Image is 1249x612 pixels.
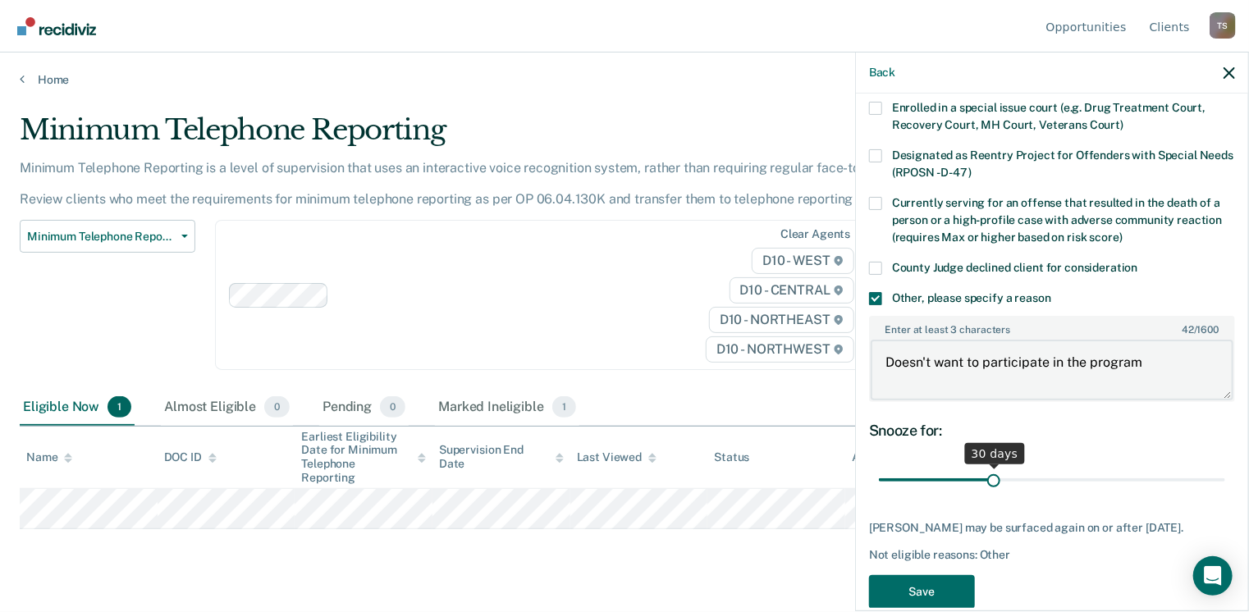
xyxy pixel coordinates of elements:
[17,17,96,35] img: Recidiviz
[965,443,1025,464] div: 30 days
[20,72,1229,87] a: Home
[20,160,950,207] p: Minimum Telephone Reporting is a level of supervision that uses an interactive voice recognition ...
[1210,12,1236,39] div: T S
[871,340,1233,400] textarea: Doesn't want to participate in the program
[1210,12,1236,39] button: Profile dropdown button
[108,396,131,418] span: 1
[709,307,853,333] span: D10 - NORTHEAST
[869,575,975,609] button: Save
[869,548,1235,562] div: Not eligible reasons: Other
[892,196,1222,244] span: Currently serving for an offense that resulted in the death of a person or a high-profile case wi...
[752,248,853,274] span: D10 - WEST
[301,430,426,485] div: Earliest Eligibility Date for Minimum Telephone Reporting
[1182,324,1194,336] span: 42
[264,396,290,418] span: 0
[869,521,1235,535] div: [PERSON_NAME] may be surfaced again on or after [DATE].
[161,390,293,426] div: Almost Eligible
[439,443,564,471] div: Supervision End Date
[319,390,409,426] div: Pending
[871,317,1233,336] label: Enter at least 3 characters
[892,101,1206,131] span: Enrolled in a special issue court (e.g. Drug Treatment Court, Recovery Court, MH Court, Veterans ...
[577,450,657,464] div: Last Viewed
[869,422,1235,440] div: Snooze for:
[892,148,1233,179] span: Designated as Reentry Project for Offenders with Special Needs (RPOSN - D-47)
[20,390,135,426] div: Eligible Now
[869,66,895,80] button: Back
[892,291,1051,304] span: Other, please specify a reason
[435,390,579,426] div: Marked Ineligible
[1193,556,1233,596] div: Open Intercom Messenger
[714,450,749,464] div: Status
[26,450,72,464] div: Name
[27,230,175,244] span: Minimum Telephone Reporting
[892,261,1138,274] span: County Judge declined client for consideration
[706,336,853,363] span: D10 - NORTHWEST
[1182,324,1219,336] span: / 1600
[164,450,217,464] div: DOC ID
[552,396,576,418] span: 1
[20,113,957,160] div: Minimum Telephone Reporting
[730,277,854,304] span: D10 - CENTRAL
[780,227,850,241] div: Clear agents
[380,396,405,418] span: 0
[852,450,929,464] div: Assigned to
